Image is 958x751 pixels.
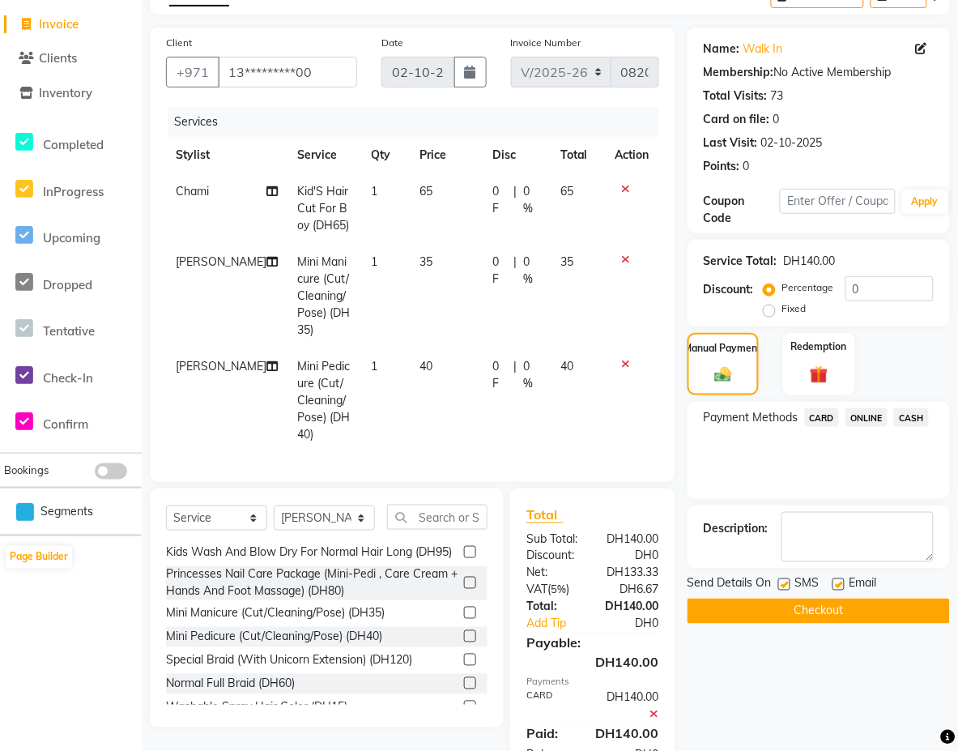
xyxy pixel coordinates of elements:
[704,158,740,175] div: Points:
[743,41,783,58] a: Walk In
[704,134,758,151] div: Last Visit:
[168,107,671,137] div: Services
[371,359,377,373] span: 1
[176,184,209,198] span: Chami
[526,506,564,523] span: Total
[43,230,100,245] span: Upcoming
[526,676,658,689] div: Payments
[804,364,833,386] img: _gift.svg
[492,254,507,288] span: 0 F
[584,724,671,744] div: DH140.00
[782,301,807,316] label: Fixed
[805,408,840,427] span: CARD
[902,190,948,214] button: Apply
[288,137,362,173] th: Service
[4,463,49,476] span: Bookings
[526,582,547,597] span: VAT
[361,137,410,173] th: Qty
[4,15,138,34] a: Invoice
[298,359,351,442] span: Mini Pedicure (Cut/Cleaning/Pose) (DH40)
[4,84,138,103] a: Inventory
[560,254,573,269] span: 35
[551,583,566,596] span: 5%
[773,111,780,128] div: 0
[39,16,79,32] span: Invoice
[514,653,671,672] div: DH140.00
[784,253,836,270] div: DH140.00
[761,134,823,151] div: 02-10-2025
[166,57,219,87] button: +971
[688,599,950,624] button: Checkout
[514,634,671,653] div: Payable:
[419,359,432,373] span: 40
[704,64,774,81] div: Membership:
[795,575,820,595] span: SMS
[704,520,769,537] div: Description:
[514,582,593,599] div: ( )
[845,408,888,427] span: ONLINE
[218,57,357,87] input: Search by Name/Mobile/Email/Code
[514,531,593,548] div: Sub Total:
[43,137,104,152] span: Completed
[523,183,541,217] span: 0 %
[492,183,507,217] span: 0 F
[743,158,750,175] div: 0
[593,582,671,599] div: DH6.67
[688,575,772,595] span: Send Details On
[849,575,877,595] span: Email
[43,323,95,339] span: Tentative
[523,254,541,288] span: 0 %
[894,408,929,427] span: CASH
[43,370,93,386] span: Check-In
[606,137,659,173] th: Action
[4,49,138,68] a: Clients
[704,111,770,128] div: Card on file:
[6,546,72,569] button: Page Builder
[560,184,573,198] span: 65
[704,281,754,298] div: Discount:
[593,689,671,723] div: DH140.00
[387,505,488,530] input: Search or Scan
[606,616,671,633] div: DH0
[514,724,583,744] div: Paid:
[298,184,350,233] span: Kid'S Hair Cut For Boy (DH65)
[40,503,93,520] span: Segments
[551,137,606,173] th: Total
[410,137,483,173] th: Price
[176,254,266,269] span: [PERSON_NAME]
[166,137,288,173] th: Stylist
[704,193,781,227] div: Coupon Code
[166,544,452,561] div: Kids Wash And Blow Dry For Normal Hair Long (DH95)
[782,280,834,295] label: Percentage
[381,36,403,50] label: Date
[166,566,458,600] div: Princesses Nail Care Package (Mini-Pedi , Care Cream + Hands And Foot Massage) (DH80)
[593,548,671,565] div: DH0
[483,137,551,173] th: Disc
[419,184,432,198] span: 65
[523,358,541,392] span: 0 %
[43,184,104,199] span: InProgress
[513,254,517,288] span: |
[39,85,92,100] span: Inventory
[166,699,347,716] div: Washable Spray Hair Color (DH15)
[709,365,736,385] img: _cash.svg
[43,277,92,292] span: Dropped
[298,254,351,337] span: Mini Manicure (Cut/Cleaning/Pose) (DH35)
[593,531,671,548] div: DH140.00
[514,616,606,633] a: Add Tip
[560,359,573,373] span: 40
[166,36,192,50] label: Client
[593,599,671,616] div: DH140.00
[704,253,777,270] div: Service Total:
[166,676,295,693] div: Normal Full Braid (DH60)
[514,599,593,616] div: Total:
[704,41,740,58] div: Name:
[166,605,385,622] div: Mini Manicure (Cut/Cleaning/Pose) (DH35)
[511,36,581,50] label: Invoice Number
[166,629,382,646] div: Mini Pedicure (Cut/Cleaning/Pose) (DH40)
[43,416,88,432] span: Confirm
[371,184,377,198] span: 1
[514,689,593,723] div: CARD
[791,339,847,354] label: Redemption
[492,358,507,392] span: 0 F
